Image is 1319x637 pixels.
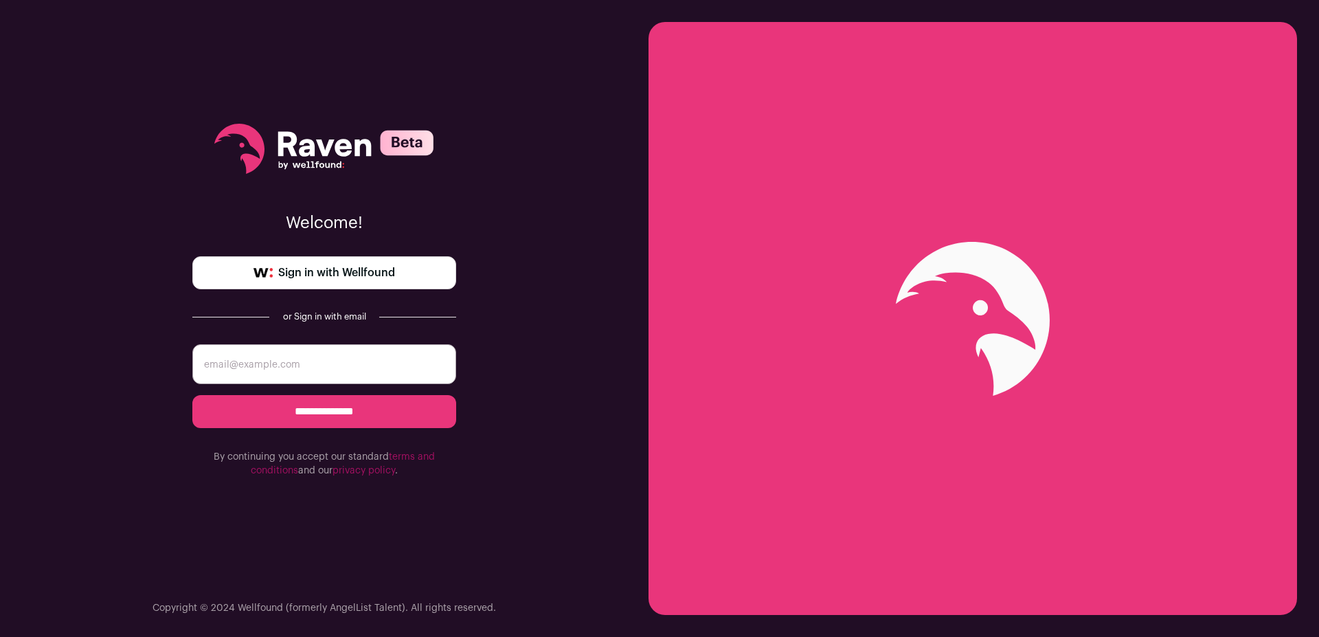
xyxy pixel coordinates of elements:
a: privacy policy [332,466,395,476]
img: wellfound-symbol-flush-black-fb3c872781a75f747ccb3a119075da62bfe97bd399995f84a933054e44a575c4.png [253,268,273,278]
p: Welcome! [192,212,456,234]
div: or Sign in with email [280,311,368,322]
a: Sign in with Wellfound [192,256,456,289]
p: By continuing you accept our standard and our . [192,450,456,478]
span: Sign in with Wellfound [278,265,395,281]
p: Copyright © 2024 Wellfound (formerly AngelList Talent). All rights reserved. [153,601,496,615]
input: email@example.com [192,344,456,384]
